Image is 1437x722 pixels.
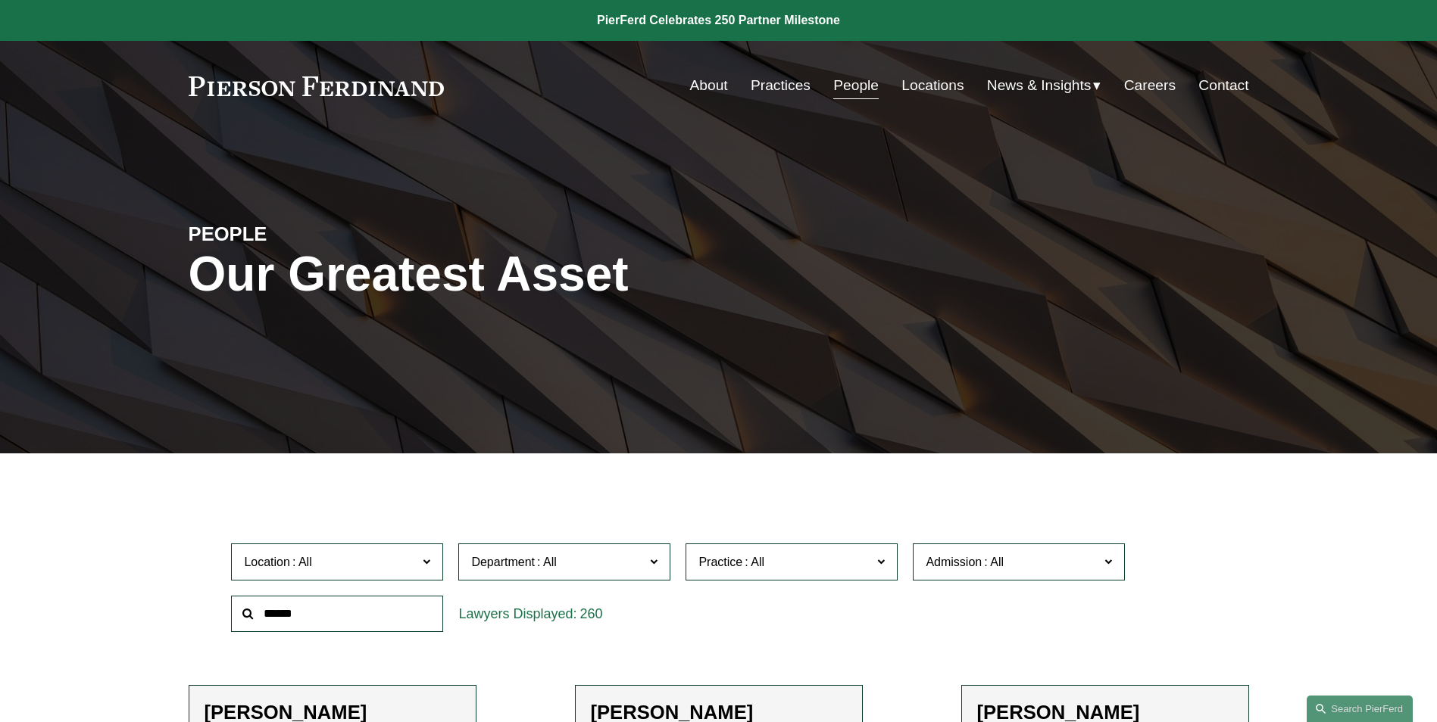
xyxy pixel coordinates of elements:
a: Practices [751,71,811,100]
span: News & Insights [987,73,1092,99]
h4: PEOPLE [189,222,454,246]
span: Admission [926,556,982,568]
a: Careers [1124,71,1176,100]
span: Practice [698,556,742,568]
span: Department [471,556,535,568]
a: People [833,71,879,100]
span: Location [244,556,290,568]
span: 260 [579,606,602,621]
h1: Our Greatest Asset [189,247,895,302]
a: About [690,71,728,100]
a: folder dropdown [987,71,1101,100]
a: Contact [1198,71,1248,100]
a: Locations [901,71,964,100]
a: Search this site [1307,696,1413,722]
